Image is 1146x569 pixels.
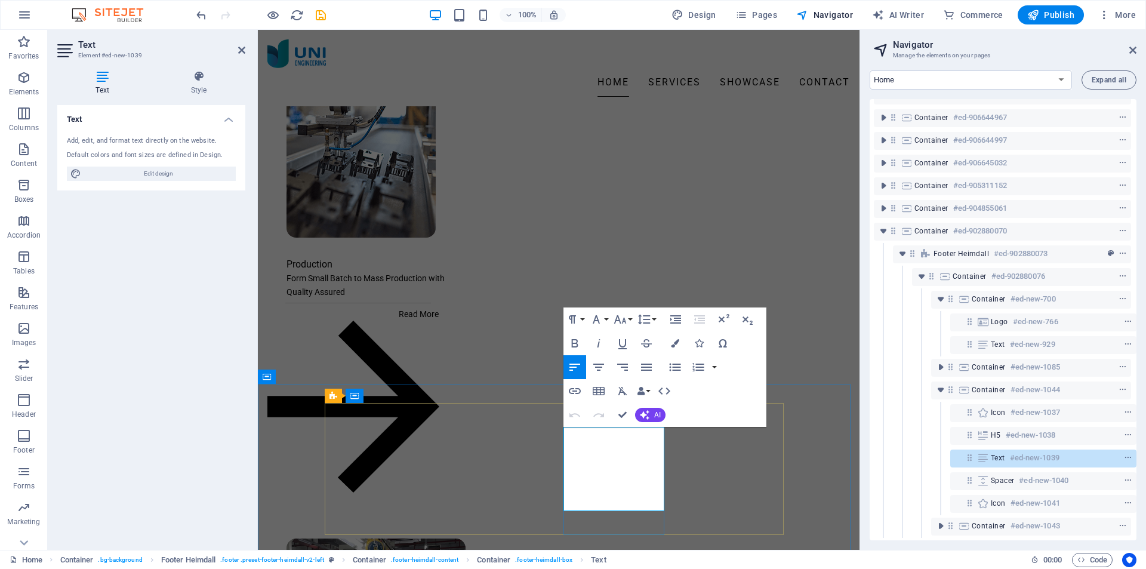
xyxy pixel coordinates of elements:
button: context-menu [1117,179,1129,193]
span: AI Writer [872,9,924,21]
button: context-menu [1117,247,1129,261]
button: context-menu [1117,224,1129,238]
h6: #ed-new-1039 [1010,451,1059,465]
button: Code [1072,553,1113,567]
span: : [1052,555,1053,564]
i: Save (Ctrl+S) [314,8,328,22]
button: toggle-expand [934,360,948,374]
i: This element is a customizable preset [329,556,334,563]
button: context-menu [1117,156,1129,170]
h2: Navigator [893,39,1136,50]
button: reload [289,8,304,22]
button: context-menu [1122,496,1134,510]
span: . footer-heimdall-box [515,553,572,567]
button: context-menu [1117,383,1129,397]
span: Text [991,453,1005,463]
span: Pages [735,9,777,21]
h3: Element #ed-new-1039 [78,50,221,61]
div: Default colors and font sizes are defined in Design. [67,150,236,161]
h4: Style [152,70,245,96]
span: Container [914,136,948,145]
span: Container [953,272,987,281]
button: context-menu [1117,133,1129,147]
h3: Manage the elements on your pages [893,50,1113,61]
nav: breadcrumb [60,553,606,567]
span: Spacer [991,476,1014,485]
h6: #ed-902880076 [991,269,1045,284]
span: Click to select. Double-click to edit [60,553,94,567]
span: Commerce [943,9,1003,21]
button: Edit design [67,167,236,181]
span: Footer Heimdall [934,249,989,259]
h4: Text [57,70,152,96]
h6: #ed-906644967 [953,110,1007,125]
button: Navigator [791,5,858,24]
button: context-menu [1117,519,1129,533]
div: Design (Ctrl+Alt+Y) [667,5,721,24]
i: Undo: Change responsive image (Ctrl+Z) [195,8,208,22]
button: save [313,8,328,22]
button: toggle-expand [934,519,948,533]
span: Expand all [1092,76,1126,84]
div: Add, edit, and format text directly on the website. [67,136,236,146]
h6: #ed-new-1037 [1011,405,1060,420]
span: . footer .preset-footer-heimdall-v2-left [220,553,324,567]
p: Columns [9,123,39,133]
span: 00 00 [1043,553,1062,567]
h6: #ed-902880073 [994,247,1048,261]
span: Container [972,362,1006,372]
p: Footer [13,445,35,455]
span: Container [914,204,948,213]
span: Container [914,158,948,168]
h6: #ed-new-766 [1013,315,1058,329]
img: Editor Logo [69,8,158,22]
button: 100% [500,8,542,22]
h6: #ed-new-1044 [1011,383,1060,397]
p: Elements [9,87,39,97]
button: Commerce [938,5,1008,24]
button: toggle-expand [876,110,891,125]
span: Publish [1027,9,1074,21]
span: Logo [991,317,1008,327]
p: Images [12,338,36,347]
span: Container [914,226,948,236]
h6: #ed-new-1043 [1011,519,1060,533]
span: More [1098,9,1136,21]
span: Click to select. Double-click to edit [591,553,606,567]
h6: #ed-904855061 [953,201,1007,216]
button: context-menu [1122,405,1134,420]
button: More [1093,5,1141,24]
p: Slider [15,374,33,383]
h6: #ed-906644997 [953,133,1007,147]
button: Usercentrics [1122,553,1136,567]
button: toggle-expand [876,201,891,216]
h6: #ed-906645032 [953,156,1007,170]
span: Container [914,181,948,190]
p: Forms [13,481,35,491]
span: . footer-heimdall-content [391,553,458,567]
span: Navigator [796,9,853,21]
button: preset [1105,247,1117,261]
span: Container [914,113,948,122]
button: context-menu [1117,110,1129,125]
h6: #ed-new-1040 [1019,473,1068,488]
button: context-menu [1117,201,1129,216]
p: Marketing [7,517,40,527]
button: Expand all [1082,70,1136,90]
h6: #ed-new-700 [1011,292,1056,306]
button: undo [194,8,208,22]
button: toggle-expand [876,156,891,170]
h6: #ed-new-1038 [1006,428,1055,442]
p: Boxes [14,195,34,204]
span: Design [671,9,716,21]
p: Favorites [8,51,39,61]
button: Design [667,5,721,24]
span: Container [972,294,1006,304]
button: toggle-expand [934,292,948,306]
span: Click to select. Double-click to edit [353,553,386,567]
span: Icon [991,408,1006,417]
p: Features [10,302,38,312]
span: Edit design [85,167,232,181]
span: Click to select. Double-click to edit [161,553,215,567]
button: context-menu [1122,473,1134,488]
